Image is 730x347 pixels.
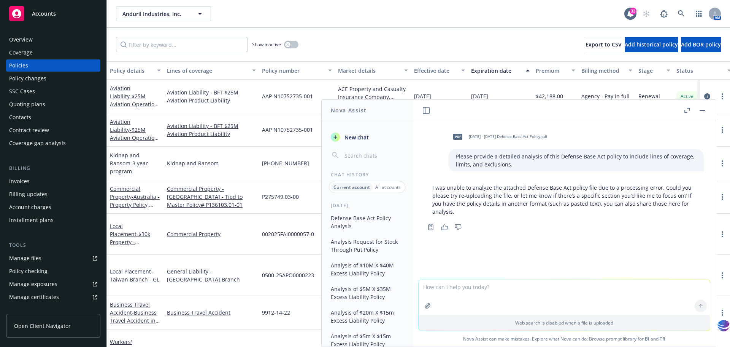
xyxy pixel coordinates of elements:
a: Commercial Property [110,185,160,224]
button: Policy number [259,61,335,80]
span: Accounts [32,11,56,17]
a: Contract review [6,124,100,136]
button: Export to CSV [586,37,622,52]
a: Accounts [6,3,100,24]
button: Effective date [411,61,468,80]
div: Premium [536,67,567,75]
input: Search chats [343,150,403,161]
button: Anduril Industries, Inc. [116,6,211,21]
a: Kidnap and Ransom [167,159,256,167]
button: Policy details [107,61,164,80]
a: Manage claims [6,304,100,316]
span: 0500-25APO0000223 [262,271,314,279]
span: P275749.03-00 [262,193,299,201]
button: Market details [335,61,411,80]
div: Invoices [9,175,30,187]
div: Manage claims [9,304,48,316]
span: Add historical policy [625,41,678,48]
a: Policy checking [6,265,100,277]
a: Search [674,6,689,21]
div: Billing method [581,67,624,75]
button: Add BOR policy [681,37,721,52]
p: Current account [333,184,370,190]
p: I was unable to analyze the attached Defense Base Act policy file due to a processing error. Coul... [432,184,696,216]
a: Manage files [6,252,100,264]
span: [DATE] [471,92,488,100]
a: TR [660,336,665,342]
a: more [718,92,727,101]
div: Tools [6,241,100,249]
div: Policy changes [9,72,46,85]
span: [PHONE_NUMBER] [262,159,309,167]
a: Start snowing [639,6,654,21]
span: Agency - Pay in full [581,92,630,100]
div: Billing [6,165,100,172]
div: Coverage gap analysis [9,137,66,149]
button: Analysis of $5M X $35M Excess Liability Policy [328,283,406,303]
a: Report a Bug [656,6,671,21]
div: SSC Cases [9,85,35,98]
a: Installment plans [6,214,100,226]
a: Invoices [6,175,100,187]
div: Expiration date [471,67,521,75]
button: Analysis of $10M X $40M Excess Liability Policy [328,259,406,280]
span: - $25M Aviation Operation for BFT - DUPLICATE [110,93,160,116]
span: [DATE] - [DATE] Defense Base Act Policy.pdf [469,134,547,139]
button: New chat [328,130,406,144]
div: Contacts [9,111,31,123]
div: Manage exposures [9,278,57,290]
span: [DATE] [414,92,431,100]
a: more [718,230,727,239]
div: Lines of coverage [167,67,248,75]
a: General Liability - [GEOGRAPHIC_DATA] Branch [167,267,256,283]
span: - Taiwan Branch - GL [110,268,159,283]
div: Market details [338,67,400,75]
a: Commercial Property - [GEOGRAPHIC_DATA] - Tied to Master Policy# P136103.01-01 [167,185,256,209]
span: Add BOR policy [681,41,721,48]
div: Account charges [9,201,51,213]
a: Billing updates [6,188,100,200]
a: Contacts [6,111,100,123]
span: AAP N10752735-001 [262,126,313,134]
a: Aviation Liability [110,118,158,173]
div: 33 [630,8,636,14]
a: Aviation Liability [110,85,160,116]
a: Aviation Liability - BFT $25M Aviation Product Liability [167,88,256,104]
a: more [718,159,727,168]
a: Manage exposures [6,278,100,290]
div: Billing updates [9,188,48,200]
a: more [718,125,727,134]
span: $42,188.00 [536,92,563,100]
a: SSC Cases [6,85,100,98]
button: Lines of coverage [164,61,259,80]
div: Chat History [322,171,413,178]
a: Local Placement [110,268,159,283]
div: Status [676,67,723,75]
a: Local Placement [110,222,158,262]
div: Coverage [9,46,33,59]
div: Contract review [9,124,49,136]
a: Business Travel Accident [167,309,256,317]
a: Manage certificates [6,291,100,303]
span: New chat [343,133,369,141]
div: Installment plans [9,214,54,226]
button: Add historical policy [625,37,678,52]
div: ACE Property and Casualty Insurance Company, Chubb Group [338,85,408,101]
div: [DATE] [322,202,413,209]
a: more [718,192,727,201]
span: Anduril Industries, Inc. [122,10,188,18]
a: Coverage gap analysis [6,137,100,149]
p: Please provide a detailed analysis of this Defense Base Act policy to include lines of coverage, ... [456,152,696,168]
button: Analysis of $20m X $15m Excess Liability Policy [328,306,406,327]
span: Show inactive [252,41,281,48]
a: Coverage [6,46,100,59]
span: 9912-14-22 [262,309,290,317]
span: - Australia - Property Policy, Tied to Master # P136103.01-01 [110,193,160,224]
div: Policies [9,59,28,72]
a: BI [645,336,649,342]
span: Export to CSV [586,41,622,48]
span: Renewal [638,92,660,100]
a: Switch app [691,6,706,21]
a: more [718,271,727,280]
